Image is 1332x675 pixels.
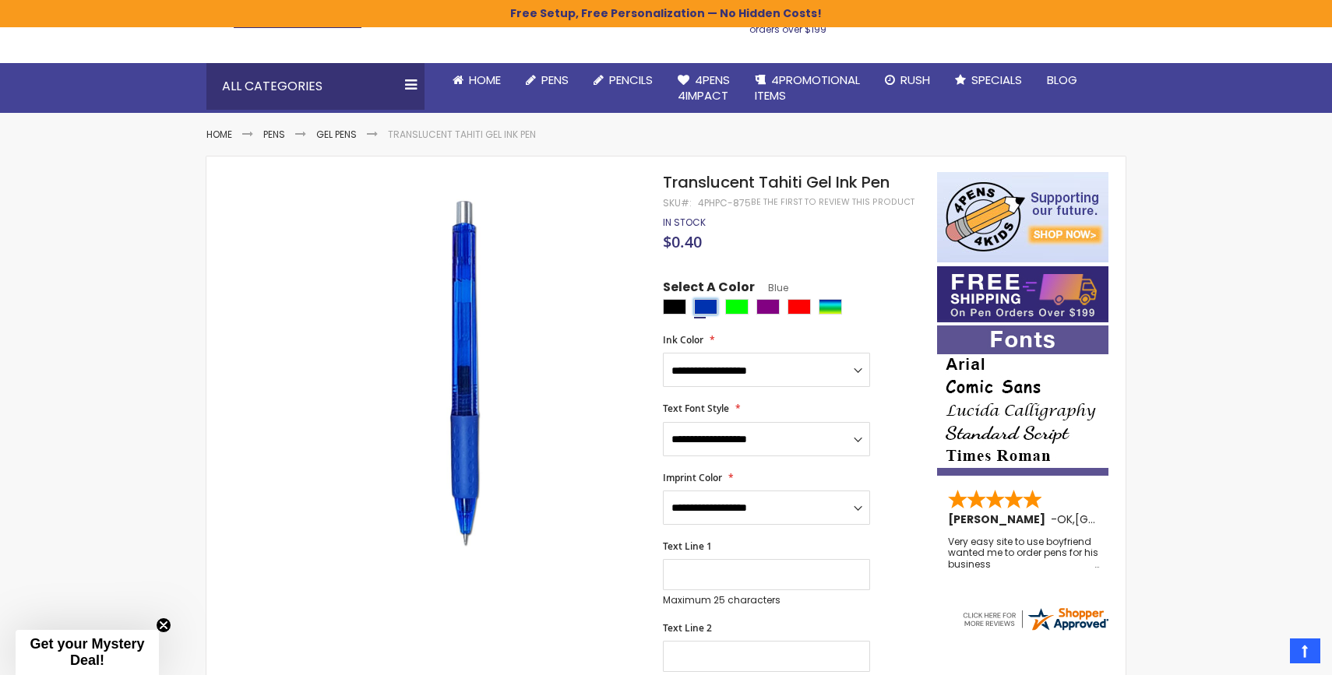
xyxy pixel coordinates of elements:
div: Red [788,299,811,315]
a: 4Pens4impact [665,63,742,114]
span: Blog [1047,72,1077,88]
img: 4pens 4 kids [937,172,1108,262]
span: Text Font Style [663,402,729,415]
span: $0.40 [663,231,702,252]
span: OK [1057,512,1073,527]
div: Assorted [819,299,842,315]
div: Availability [663,216,706,229]
a: Gel Pens [316,128,357,141]
span: Specials [971,72,1022,88]
a: Pencils [581,63,665,97]
li: Translucent Tahiti Gel Ink Pen [388,128,536,141]
span: Rush [900,72,930,88]
span: Get your Mystery Deal! [30,636,144,668]
div: Black [663,299,686,315]
span: - , [1051,512,1189,527]
span: [GEOGRAPHIC_DATA] [1075,512,1189,527]
a: Rush [872,63,943,97]
img: 4pens.com widget logo [960,605,1110,633]
img: font-personalization-examples [937,325,1108,476]
a: Home [440,63,513,97]
div: Purple [756,299,780,315]
span: Blue [755,281,788,294]
span: Pencils [609,72,653,88]
a: Blog [1034,63,1090,97]
span: [PERSON_NAME] [948,512,1051,527]
div: All Categories [206,63,425,110]
span: Text Line 1 [663,540,712,553]
span: In stock [663,216,706,229]
span: 4Pens 4impact [678,72,730,104]
div: Very easy site to use boyfriend wanted me to order pens for his business [948,536,1099,570]
span: Text Line 2 [663,621,712,635]
img: Free shipping on orders over $199 [937,266,1108,322]
span: 4PROMOTIONAL ITEMS [755,72,860,104]
span: Translucent Tahiti Gel Ink Pen [663,171,890,193]
div: 4PHPC-875 [698,197,751,209]
a: Be the first to review this product [751,196,914,208]
div: Blue [694,299,717,315]
span: Pens [541,72,569,88]
a: 4PROMOTIONALITEMS [742,63,872,114]
span: Imprint Color [663,471,722,484]
span: Home [469,72,501,88]
a: Pens [513,63,581,97]
p: Maximum 25 characters [663,594,870,606]
div: Lime Green [725,299,749,315]
button: Close teaser [156,617,171,633]
a: Home [206,128,232,141]
span: Select A Color [663,279,755,300]
a: 4pens.com certificate URL [960,623,1110,636]
img: image_5__6_1.jpg [286,195,642,550]
span: Ink Color [663,333,703,346]
a: Specials [943,63,1034,97]
a: Pens [263,128,285,141]
div: Get your Mystery Deal!Close teaser [16,630,159,675]
strong: SKU [663,196,692,209]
